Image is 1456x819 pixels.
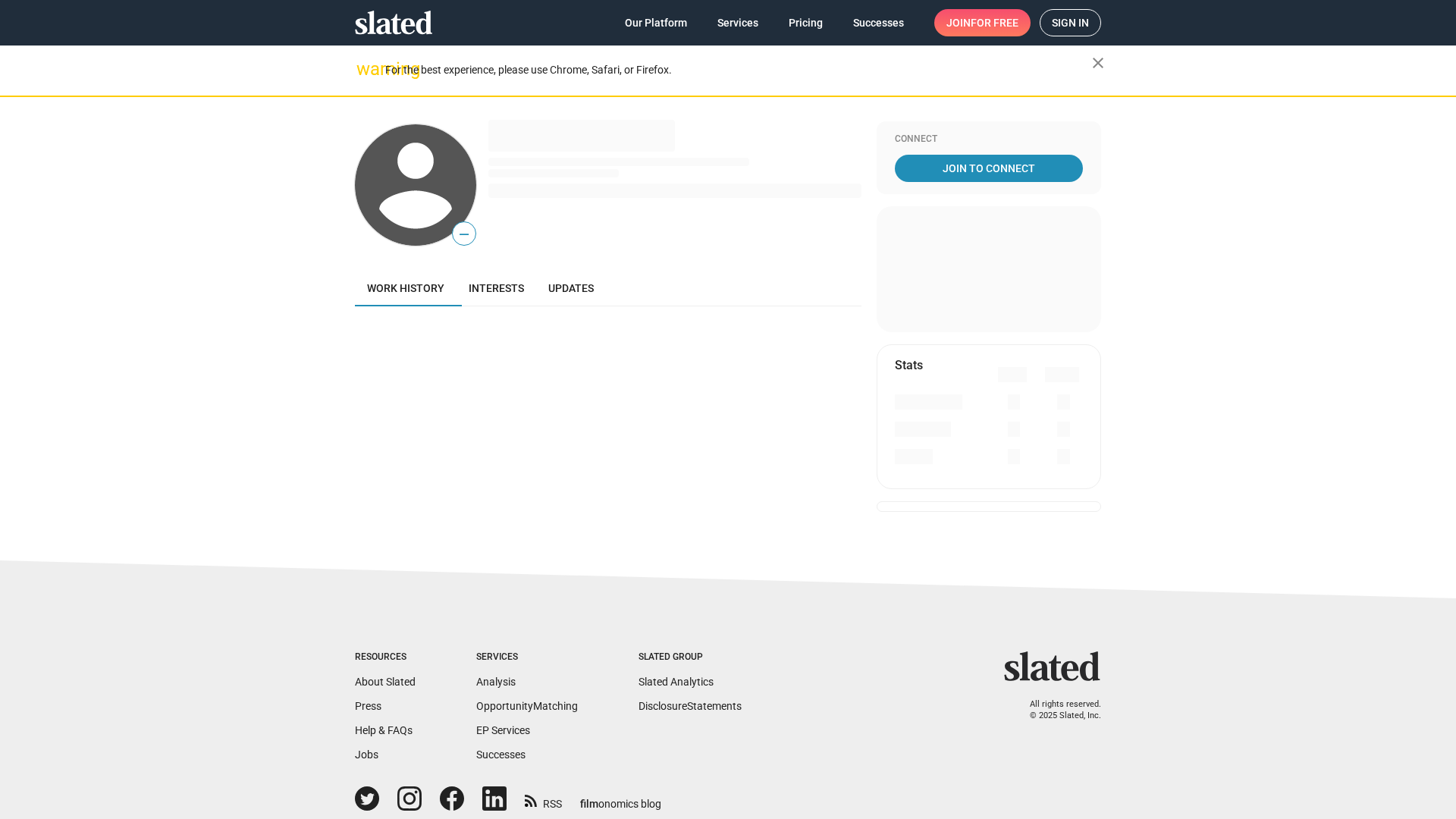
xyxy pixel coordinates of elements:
span: Join To Connect [898,155,1080,182]
a: DisclosureStatements [639,700,742,712]
a: About Slated [355,676,416,688]
span: Our Platform [625,9,687,36]
a: Slated Analytics [639,676,714,688]
span: Pricing [789,9,823,36]
a: Sign in [1040,9,1101,36]
div: Services [476,651,578,664]
a: Work history [355,270,457,306]
a: Successes [476,748,526,761]
a: Joinfor free [934,9,1031,36]
mat-icon: close [1089,54,1107,72]
a: Join To Connect [895,155,1083,182]
div: Connect [895,133,1083,146]
span: Interests [469,282,524,294]
span: Successes [853,9,904,36]
span: — [453,224,475,244]
a: Analysis [476,676,516,688]
a: RSS [525,788,562,811]
a: Updates [536,270,606,306]
div: For the best experience, please use Chrome, Safari, or Firefox. [385,60,1092,80]
span: Work history [367,282,444,294]
a: Interests [457,270,536,306]
span: Sign in [1052,10,1089,36]
a: Jobs [355,748,378,761]
span: Services [717,9,758,36]
span: Updates [548,282,594,294]
a: Press [355,700,381,712]
a: filmonomics blog [580,785,661,811]
a: OpportunityMatching [476,700,578,712]
div: Slated Group [639,651,742,664]
a: Successes [841,9,916,36]
a: Our Platform [613,9,699,36]
mat-card-title: Stats [895,357,923,373]
span: film [580,798,598,810]
a: Pricing [777,9,835,36]
a: Services [705,9,770,36]
div: Resources [355,651,416,664]
a: Help & FAQs [355,724,413,736]
p: All rights reserved. © 2025 Slated, Inc. [1014,699,1101,721]
span: for free [971,9,1018,36]
a: EP Services [476,724,530,736]
mat-icon: warning [356,60,375,78]
span: Join [946,9,1018,36]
